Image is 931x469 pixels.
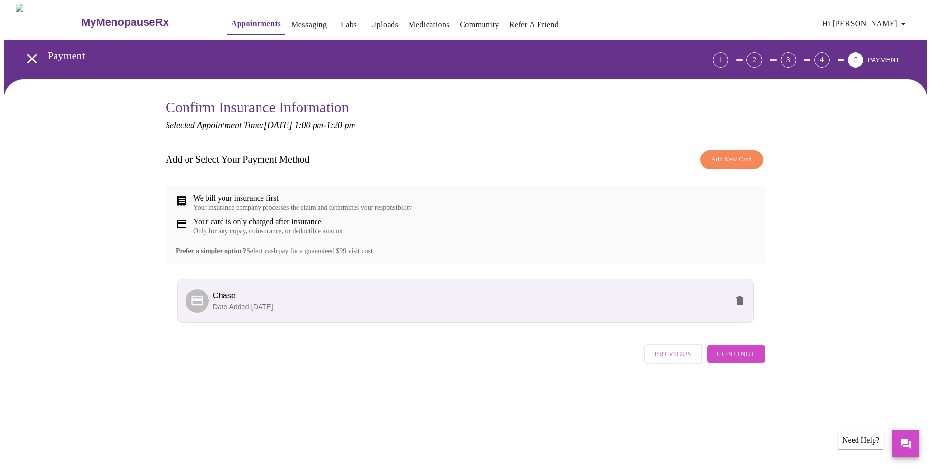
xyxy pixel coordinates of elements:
[707,345,765,363] button: Continue
[746,52,762,68] div: 2
[460,18,499,32] a: Community
[341,18,357,32] a: Labs
[717,348,756,360] span: Continue
[848,52,863,68] div: 5
[213,292,236,300] span: Chase
[838,431,884,449] div: Need Help?
[48,49,659,62] h3: Payment
[213,303,273,311] span: Date Added: [DATE]
[644,344,702,364] button: Previous
[867,56,900,64] span: PAYMENT
[227,14,285,35] button: Appointments
[700,150,763,169] button: Add New Card
[781,52,796,68] div: 3
[176,247,246,254] strong: Prefer a simpler option?
[166,120,355,130] em: Selected Appointment Time: [DATE] 1:00 pm - 1:20 pm
[287,15,331,35] button: Messaging
[193,227,343,235] div: Only for any copay, coinsurance, or deductible amount
[81,16,169,29] h3: MyMenopauseRx
[367,15,403,35] button: Uploads
[505,15,563,35] button: Refer a Friend
[193,194,412,203] div: We bill your insurance first
[16,4,80,40] img: MyMenopauseRx Logo
[193,204,412,212] div: Your insurance company processes the claim and determines your responsibility
[291,18,327,32] a: Messaging
[231,17,281,31] a: Appointments
[655,348,691,360] span: Previous
[405,15,453,35] button: Medications
[713,52,728,68] div: 1
[80,5,207,39] a: MyMenopauseRx
[814,52,830,68] div: 4
[456,15,503,35] button: Community
[193,217,343,226] div: Your card is only charged after insurance
[409,18,449,32] a: Medications
[166,154,310,165] h3: Add or Select Your Payment Method
[371,18,399,32] a: Uploads
[166,99,765,116] h3: Confirm Insurance Information
[18,44,46,73] button: open drawer
[509,18,559,32] a: Refer a Friend
[711,154,752,165] span: Add New Card
[892,430,919,457] button: Messages
[176,241,755,255] div: Select cash pay for a guaranteed $99 visit cost.
[822,17,909,31] span: Hi [PERSON_NAME]
[819,14,913,34] button: Hi [PERSON_NAME]
[334,15,365,35] button: Labs
[728,289,751,313] button: delete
